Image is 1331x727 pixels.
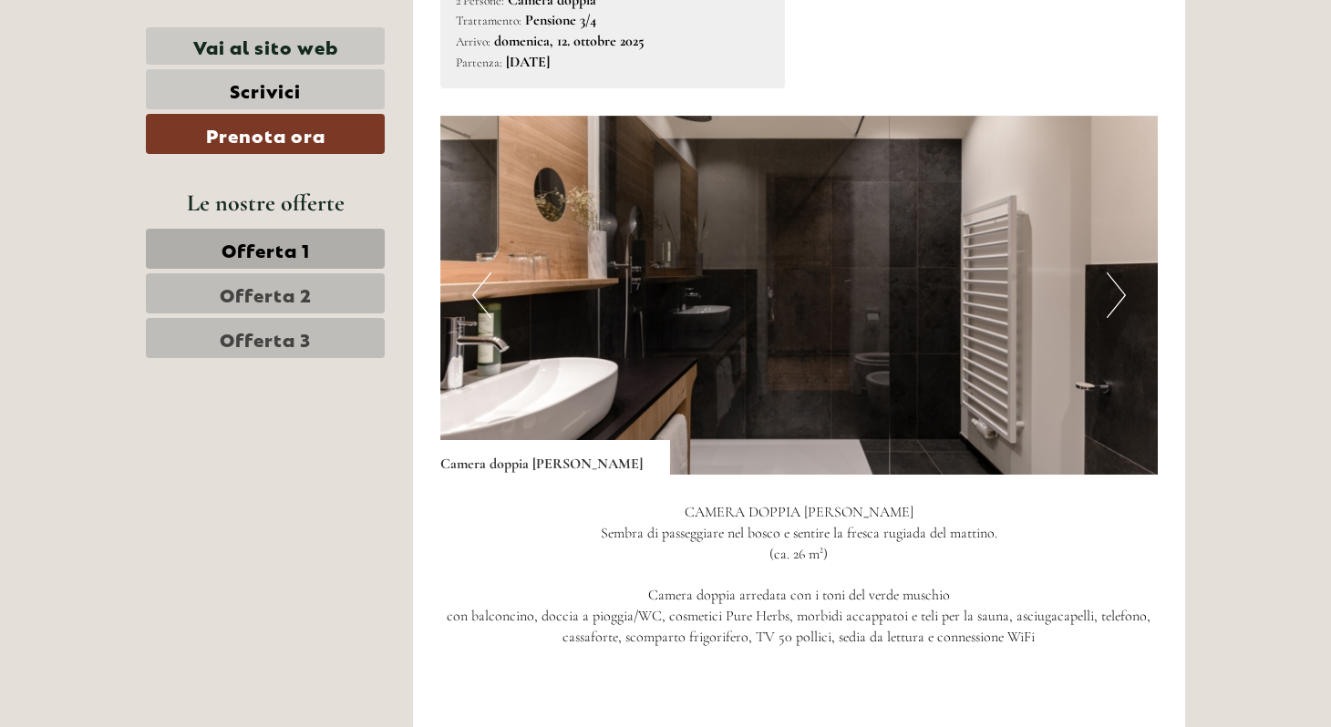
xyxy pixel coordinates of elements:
[440,502,1159,648] p: CAMERA DOPPIA [PERSON_NAME] Sembra di passeggiare nel bosco e sentire la fresca rugiada del matti...
[146,27,385,65] a: Vai al sito web
[525,11,596,29] b: Pensione 3/4
[456,13,521,28] small: Trattamento:
[1107,272,1126,318] button: Next
[494,32,645,50] b: domenica, 12. ottobre 2025
[146,114,385,154] a: Prenota ora
[472,272,491,318] button: Previous
[456,34,490,49] small: Arrivo:
[220,325,311,351] span: Offerta 3
[146,186,385,220] div: Le nostre offerte
[27,88,243,101] small: 12:02
[506,53,550,71] b: [DATE]
[440,116,1159,475] img: image
[319,14,399,45] div: giovedì
[220,281,312,306] span: Offerta 2
[146,69,385,109] a: Scrivici
[611,472,718,512] button: Invia
[222,236,310,261] span: Offerta 1
[440,440,670,475] div: Camera doppia [PERSON_NAME]
[27,53,243,67] div: [GEOGRAPHIC_DATA]
[456,55,502,70] small: Partenza:
[14,49,253,105] div: Buon giorno, come possiamo aiutarla?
